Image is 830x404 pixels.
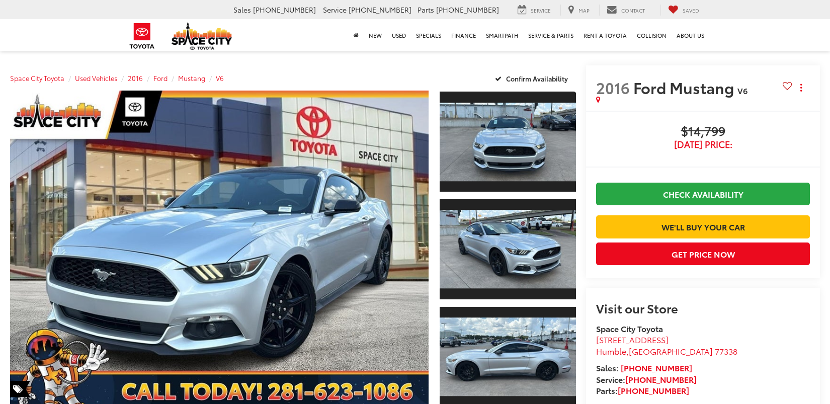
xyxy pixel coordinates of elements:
[672,19,709,51] a: About Us
[436,5,499,15] span: [PHONE_NUMBER]
[792,78,810,96] button: Actions
[596,243,810,265] button: Get Price Now
[599,5,652,16] a: Contact
[596,183,810,205] a: Check Availability
[510,5,558,16] a: Service
[439,318,577,396] img: 2016 Ford Mustang V6
[387,19,411,51] a: Used
[440,91,576,193] a: Expand Photo 1
[618,384,689,396] a: [PHONE_NUMBER]
[633,76,737,98] span: Ford Mustang
[523,19,578,51] a: Service & Parts
[596,215,810,238] a: We'll Buy Your Car
[683,7,699,14] span: Saved
[349,19,364,51] a: Home
[440,198,576,300] a: Expand Photo 2
[578,19,632,51] a: Rent a Toyota
[596,362,619,373] span: Sales:
[10,73,64,83] a: Space City Toyota
[621,362,692,373] a: [PHONE_NUMBER]
[178,73,205,83] a: Mustang
[596,334,737,357] a: [STREET_ADDRESS] Humble,[GEOGRAPHIC_DATA] 77338
[446,19,481,51] a: Finance
[323,5,347,15] span: Service
[411,19,446,51] a: Specials
[172,22,232,50] img: Space City Toyota
[349,5,411,15] span: [PHONE_NUMBER]
[253,5,316,15] span: [PHONE_NUMBER]
[596,334,669,345] span: [STREET_ADDRESS]
[596,322,663,334] strong: Space City Toyota
[439,103,577,181] img: 2016 Ford Mustang V6
[10,381,30,397] span: Special
[531,7,551,14] span: Service
[596,76,630,98] span: 2016
[506,74,568,83] span: Confirm Availability
[596,373,697,385] strong: Service:
[632,19,672,51] a: Collision
[560,5,597,16] a: Map
[596,139,810,149] span: [DATE] Price:
[596,345,626,357] span: Humble
[216,73,224,83] a: V6
[439,210,577,289] img: 2016 Ford Mustang V6
[625,373,697,385] a: [PHONE_NUMBER]
[123,20,161,52] img: Toyota
[233,5,251,15] span: Sales
[737,85,748,96] span: V6
[153,73,168,83] a: Ford
[596,124,810,139] span: $14,799
[621,7,645,14] span: Contact
[481,19,523,51] a: SmartPath
[629,345,713,357] span: [GEOGRAPHIC_DATA]
[715,345,737,357] span: 77338
[596,301,810,314] h2: Visit our Store
[596,345,737,357] span: ,
[489,69,576,87] button: Confirm Availability
[364,19,387,51] a: New
[596,384,689,396] strong: Parts:
[128,73,143,83] a: 2016
[800,84,802,92] span: dropdown dots
[75,73,117,83] a: Used Vehicles
[660,5,707,16] a: My Saved Vehicles
[418,5,434,15] span: Parts
[578,7,590,14] span: Map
